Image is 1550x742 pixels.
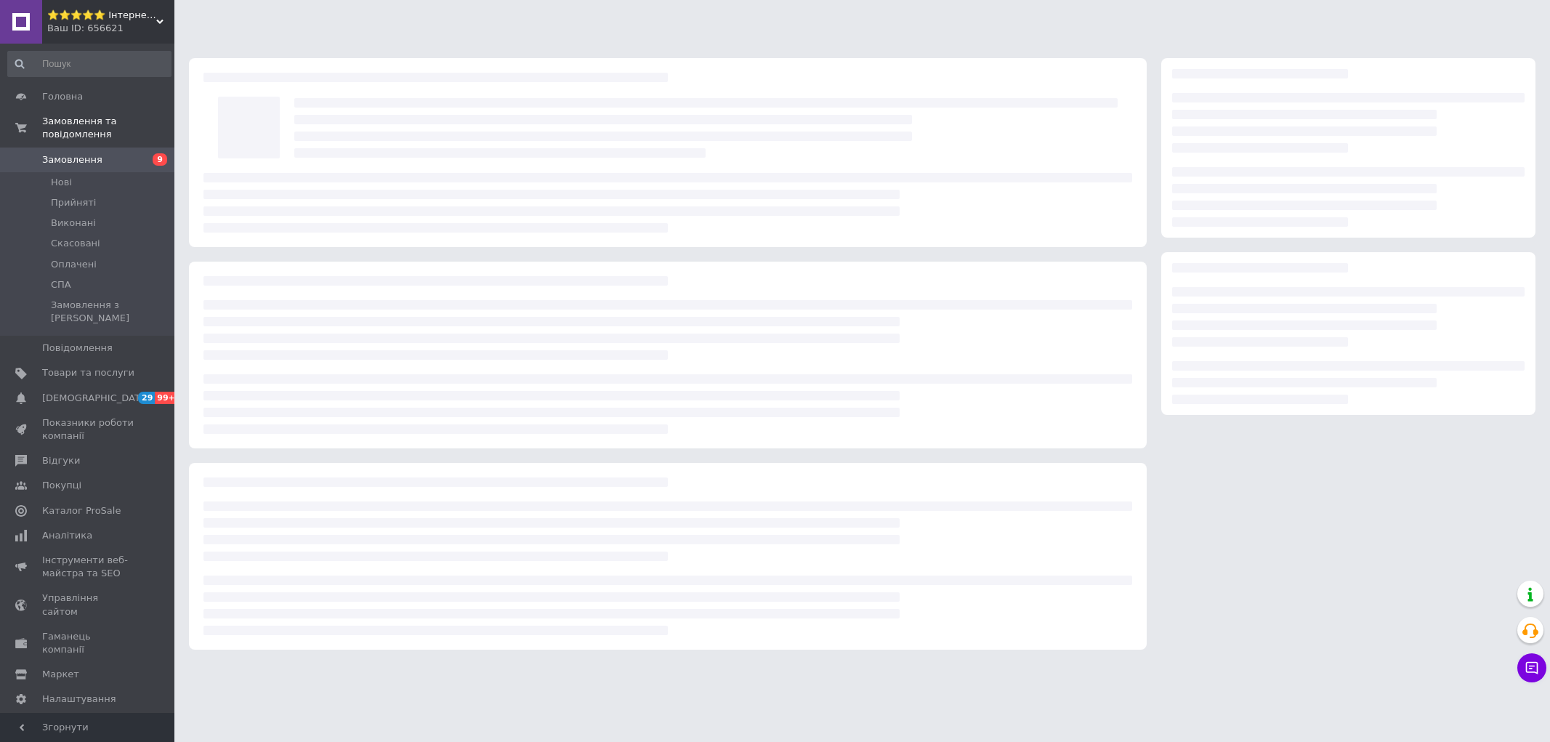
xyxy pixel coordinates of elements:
span: СПА [51,278,71,291]
span: Замовлення з [PERSON_NAME] [51,299,170,325]
span: Налаштування [42,693,116,706]
span: Виконані [51,217,96,230]
span: Скасовані [51,237,100,250]
span: Управління сайтом [42,592,134,618]
span: Покупці [42,479,81,492]
span: Гаманець компанії [42,630,134,656]
span: 99+ [155,392,179,404]
span: Аналітика [42,529,92,542]
span: Відгуки [42,454,80,467]
span: Товари та послуги [42,366,134,379]
span: Показники роботи компанії [42,416,134,443]
span: Замовлення [42,153,102,166]
div: Ваш ID: 656621 [47,22,174,35]
button: Чат з покупцем [1517,653,1546,682]
span: Головна [42,90,83,103]
span: 9 [153,153,167,166]
span: Каталог ProSale [42,504,121,517]
span: ⭐️⭐️⭐️⭐️⭐️ Інтернет-магазин "BORO" [47,9,156,22]
span: Маркет [42,668,79,681]
span: Прийняті [51,196,96,209]
span: Інструменти веб-майстра та SEO [42,554,134,580]
input: Пошук [7,51,171,77]
span: Нові [51,176,72,189]
span: Повідомлення [42,342,113,355]
span: [DEMOGRAPHIC_DATA] [42,392,150,405]
span: Замовлення та повідомлення [42,115,174,141]
span: 29 [138,392,155,404]
span: Оплачені [51,258,97,271]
